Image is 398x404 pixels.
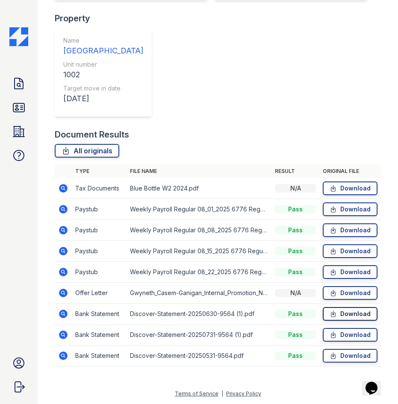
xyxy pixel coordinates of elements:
td: Weekly Payroll Regular 08_15_2025 6776 Regular (1).pdf [127,241,271,262]
a: Name [GEOGRAPHIC_DATA] [63,36,143,57]
div: Pass [275,226,316,234]
a: Download [323,286,377,300]
div: Pass [275,351,316,360]
div: | [221,390,223,397]
div: N/A [275,184,316,193]
div: Pass [275,268,316,276]
th: Result [271,164,319,178]
td: Weekly Payroll Regular 08_22_2025 6776 Regular.pdf [127,262,271,283]
div: [DATE] [63,93,143,105]
div: [GEOGRAPHIC_DATA] [63,45,143,57]
div: 1002 [63,69,143,81]
td: Bank Statement [72,345,127,366]
td: Paystub [72,199,127,220]
div: Unit number [63,60,143,69]
div: Pass [275,331,316,339]
td: Paystub [72,220,127,241]
a: Download [323,182,377,195]
td: Offer Letter [72,283,127,304]
td: Bank Statement [72,325,127,345]
td: Gwyneth_Casem-Ganigan_Internal_Promotion_NonExempt_PartTime__2022_signed.pdf [127,283,271,304]
img: CE_Icon_Blue-c292c112584629df590d857e76928e9f676e5b41ef8f769ba2f05ee15b207248.png [9,27,28,46]
td: Discover-Statement-20250731-9564 (1).pdf [127,325,271,345]
a: All originals [55,144,119,158]
div: Pass [275,205,316,214]
iframe: chat widget [362,370,389,395]
a: Terms of Service [175,390,218,397]
a: Download [323,307,377,321]
a: Privacy Policy [226,390,261,397]
td: Weekly Payroll Regular 08_01_2025 6776 Regular (1).pdf [127,199,271,220]
div: Property [55,12,159,24]
td: Bank Statement [72,304,127,325]
td: Paystub [72,262,127,283]
a: Download [323,223,377,237]
td: Discover-Statement-20250630-9564 (1).pdf [127,304,271,325]
div: Pass [275,310,316,318]
th: Original file [319,164,381,178]
td: Tax Documents [72,178,127,199]
a: Download [323,244,377,258]
a: Download [323,265,377,279]
th: File name [127,164,271,178]
div: N/A [275,289,316,297]
td: Blue Bottle W2 2024.pdf [127,178,271,199]
a: Download [323,202,377,216]
td: Weekly Payroll Regular 08_08_2025 6776 Regular (1).pdf [127,220,271,241]
div: Target move in date [63,84,143,93]
td: Discover-Statement-20250531-9564.pdf [127,345,271,366]
td: Paystub [72,241,127,262]
th: Type [72,164,127,178]
a: Download [323,349,377,363]
div: Pass [275,247,316,255]
div: Name [63,36,143,45]
a: Download [323,328,377,342]
div: Document Results [55,129,129,141]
